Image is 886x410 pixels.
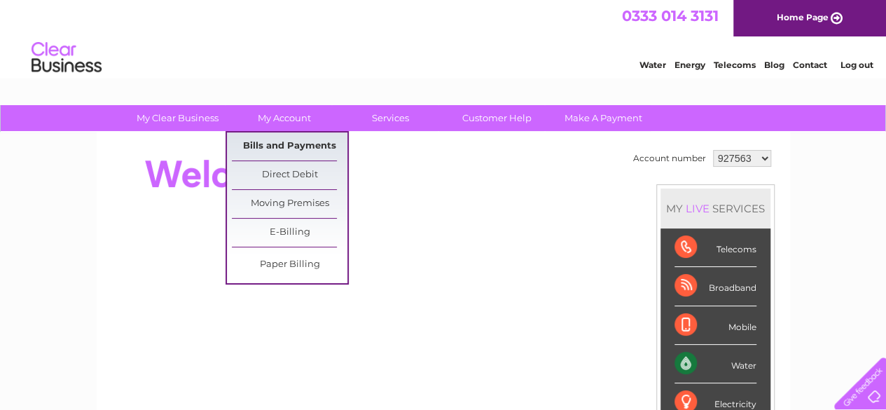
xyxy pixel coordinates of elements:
a: Make A Payment [546,105,661,131]
div: LIVE [683,202,712,215]
a: My Account [226,105,342,131]
a: Telecoms [714,60,756,70]
a: Water [639,60,666,70]
div: MY SERVICES [660,189,770,228]
a: E-Billing [232,219,347,247]
a: Moving Premises [232,190,347,218]
a: 0333 014 3131 [622,7,719,25]
div: Telecoms [674,228,756,267]
a: Log out [840,60,873,70]
a: Services [333,105,448,131]
a: My Clear Business [120,105,235,131]
a: Energy [674,60,705,70]
td: Account number [630,146,710,170]
a: Contact [793,60,827,70]
a: Bills and Payments [232,132,347,160]
img: logo.png [31,36,102,79]
a: Paper Billing [232,251,347,279]
a: Blog [764,60,784,70]
div: Mobile [674,306,756,345]
div: Water [674,345,756,383]
div: Clear Business is a trading name of Verastar Limited (registered in [GEOGRAPHIC_DATA] No. 3667643... [113,8,775,68]
a: Direct Debit [232,161,347,189]
a: Customer Help [439,105,555,131]
div: Broadband [674,267,756,306]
